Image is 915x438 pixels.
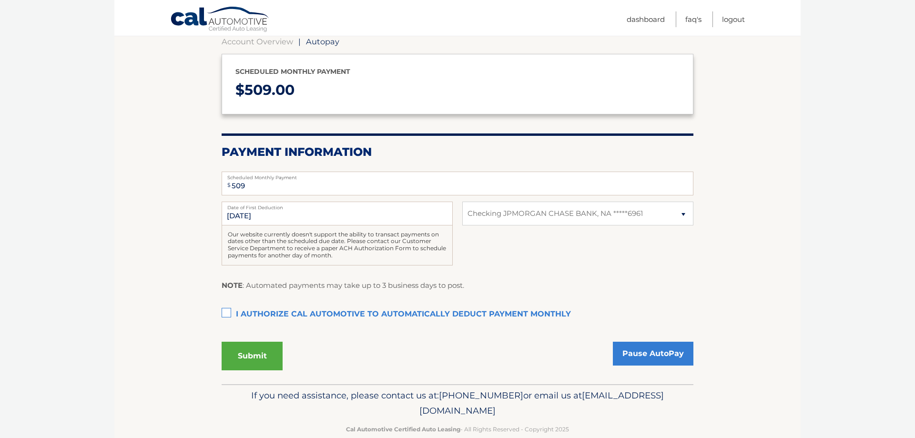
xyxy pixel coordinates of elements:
span: $ [224,174,234,196]
h2: Payment Information [222,145,693,159]
label: Scheduled Monthly Payment [222,172,693,179]
a: Account Overview [222,37,293,46]
a: Dashboard [627,11,665,27]
label: Date of First Deduction [222,202,453,209]
label: I authorize cal automotive to automatically deduct payment monthly [222,305,693,324]
p: $ [235,78,680,103]
span: | [298,37,301,46]
a: FAQ's [685,11,701,27]
button: Submit [222,342,283,370]
a: Pause AutoPay [613,342,693,366]
strong: Cal Automotive Certified Auto Leasing [346,426,460,433]
input: Payment Date [222,202,453,225]
a: Cal Automotive [170,6,270,34]
strong: NOTE [222,281,243,290]
span: 509.00 [244,81,295,99]
input: Payment Amount [222,172,693,195]
div: Our website currently doesn't support the ability to transact payments on dates other than the sc... [222,225,453,265]
span: Autopay [306,37,339,46]
p: : Automated payments may take up to 3 business days to post. [222,279,464,292]
p: Scheduled monthly payment [235,66,680,78]
span: [PHONE_NUMBER] [439,390,523,401]
p: - All Rights Reserved - Copyright 2025 [228,424,687,434]
a: Logout [722,11,745,27]
p: If you need assistance, please contact us at: or email us at [228,388,687,418]
span: [EMAIL_ADDRESS][DOMAIN_NAME] [419,390,664,416]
